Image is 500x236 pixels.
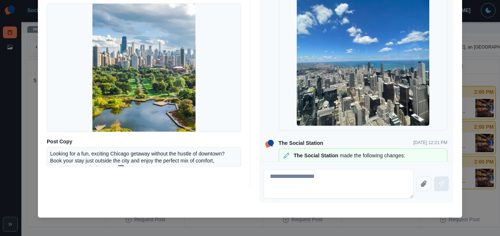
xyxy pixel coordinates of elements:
p: Looking for a fun, exciting Chicago getaway without the hustle of downtown? Book your stay just o... [50,150,238,186]
button: Send message [434,176,449,191]
p: The Social Station [279,139,323,147]
button: Attach file [416,176,431,191]
img: ujd87ihxe9ncio4zbg3m [92,3,196,132]
p: [DATE] 12:21 PM [413,139,447,147]
p: The Social Station [294,152,338,160]
p: made the following changes: [340,152,405,160]
img: ssLogoSVG.f144a2481ffb055bcdd00c89108cbcb7.svg [264,138,275,150]
p: Post Copy [47,138,241,146]
p: Changed Copy [306,161,335,167]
